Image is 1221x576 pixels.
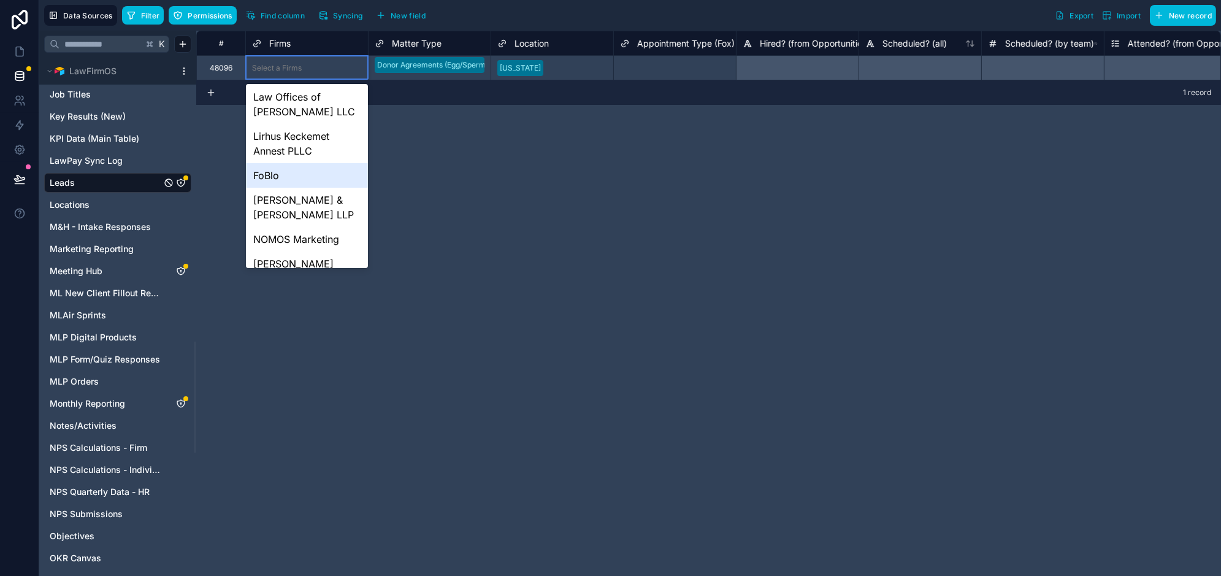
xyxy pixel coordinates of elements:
[515,37,549,50] span: Location
[500,63,541,74] div: [US_STATE]
[44,482,191,502] div: NPS Quarterly Data - HR
[246,252,368,291] div: [PERSON_NAME] [PERSON_NAME]
[206,39,236,48] div: #
[246,85,368,124] div: Law Offices of [PERSON_NAME] LLC
[314,6,372,25] a: Syncing
[1051,5,1098,26] button: Export
[314,6,367,25] button: Syncing
[50,353,161,366] a: MLP Form/Quiz Responses
[44,239,191,259] div: Marketing Reporting
[372,6,430,25] button: New field
[44,350,191,369] div: MLP Form/Quiz Responses
[333,11,362,20] span: Syncing
[50,375,161,388] a: MLP Orders
[44,305,191,325] div: MLAir Sprints
[141,11,160,20] span: Filter
[50,442,161,454] a: NPS Calculations - Firm
[50,199,161,211] a: Locations
[50,420,117,432] span: Notes/Activities
[63,11,113,20] span: Data Sources
[44,63,174,80] button: Airtable LogoLawFirmOS
[377,60,543,71] div: Donor Agreements (Egg/Sperm/Embryo/Co‑IVF)
[50,265,102,277] span: Meeting Hub
[50,420,161,432] a: Notes/Activities
[55,66,64,76] img: Airtable Logo
[44,5,117,26] button: Data Sources
[50,530,94,542] span: Objectives
[1150,5,1216,26] button: New record
[246,188,368,227] div: [PERSON_NAME] & [PERSON_NAME] LLP
[1117,11,1141,20] span: Import
[50,287,161,299] a: ML New Client Fillout Responses
[50,309,161,321] a: MLAir Sprints
[50,199,90,211] span: Locations
[246,227,368,252] div: NOMOS Marketing
[44,548,191,568] div: OKR Canvas
[50,243,134,255] span: Marketing Reporting
[50,442,147,454] span: NPS Calculations - Firm
[50,221,151,233] span: M&H - Intake Responses
[50,486,161,498] a: NPS Quarterly Data - HR
[44,151,191,171] div: LawPay Sync Log
[50,132,139,145] span: KPI Data (Main Table)
[44,107,191,126] div: Key Results (New)
[1098,5,1145,26] button: Import
[882,37,947,50] span: Scheduled? (all)
[50,397,125,410] span: Monthly Reporting
[50,155,123,167] span: LawPay Sync Log
[50,552,161,564] a: OKR Canvas
[261,11,305,20] span: Find column
[44,416,191,436] div: Notes/Activities
[246,124,368,163] div: Lirhus Keckemet Annest PLLC
[50,221,161,233] a: M&H - Intake Responses
[50,486,150,498] span: NPS Quarterly Data - HR
[169,6,236,25] button: Permissions
[269,37,291,50] span: Firms
[50,177,161,189] a: Leads
[44,526,191,546] div: Objectives
[1183,88,1211,98] span: 1 record
[210,63,232,73] div: 48096
[50,309,106,321] span: MLAir Sprints
[50,397,161,410] a: Monthly Reporting
[158,40,166,48] span: K
[252,63,302,73] div: Select a Firms
[44,261,191,281] div: Meeting Hub
[50,265,161,277] a: Meeting Hub
[50,132,161,145] a: KPI Data (Main Table)
[50,353,160,366] span: MLP Form/Quiz Responses
[44,129,191,148] div: KPI Data (Main Table)
[44,460,191,480] div: NPS Calculations - Individuals
[50,88,161,101] a: Job Titles
[44,372,191,391] div: MLP Orders
[50,155,161,167] a: LawPay Sync Log
[50,552,101,564] span: OKR Canvas
[1169,11,1212,20] span: New record
[44,438,191,458] div: NPS Calculations - Firm
[122,6,164,25] button: Filter
[44,504,191,524] div: NPS Submissions
[637,37,735,50] span: Appointment Type (Fox)
[392,37,442,50] span: Matter Type
[169,6,241,25] a: Permissions
[246,163,368,188] div: FoBlo
[1005,37,1094,50] span: Scheduled? (by team)
[50,508,123,520] span: NPS Submissions
[44,394,191,413] div: Monthly Reporting
[50,375,99,388] span: MLP Orders
[44,195,191,215] div: Locations
[44,85,191,104] div: Job Titles
[69,65,117,77] span: LawFirmOS
[44,217,191,237] div: M&H - Intake Responses
[44,328,191,347] div: MLP Digital Products
[760,37,878,50] span: Hired? (from Opportunities 3)
[44,173,191,193] div: Leads
[391,11,426,20] span: New field
[50,243,161,255] a: Marketing Reporting
[50,530,161,542] a: Objectives
[50,464,161,476] a: NPS Calculations - Individuals
[242,6,309,25] button: Find column
[50,88,91,101] span: Job Titles
[50,508,161,520] a: NPS Submissions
